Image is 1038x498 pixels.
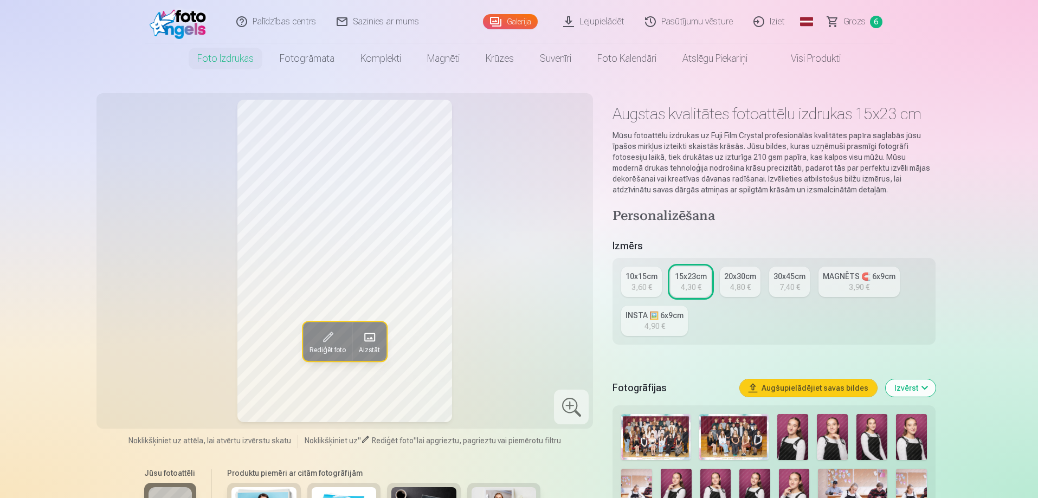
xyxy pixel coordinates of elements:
div: 7,40 € [779,282,800,293]
h6: Jūsu fotoattēli [144,468,196,478]
a: 15x23cm4,30 € [670,267,711,297]
div: INSTA 🖼️ 6x9cm [626,310,684,321]
a: INSTA 🖼️ 6x9cm4,90 € [621,306,688,336]
a: MAGNĒTS 🧲 6x9cm3,90 € [818,267,900,297]
span: Aizstāt [359,346,380,354]
h4: Personalizēšana [613,208,935,225]
div: 4,80 € [730,282,751,293]
a: Magnēti [414,43,473,74]
a: Krūzes [473,43,527,74]
button: Augšupielādējiet savas bildes [740,379,877,397]
div: 30x45cm [773,271,805,282]
div: 15x23cm [675,271,707,282]
span: Noklikšķiniet uz [305,436,358,445]
span: " [358,436,361,445]
a: 20x30cm4,80 € [720,267,760,297]
a: Foto izdrukas [184,43,267,74]
div: 3,60 € [631,282,652,293]
span: lai apgrieztu, pagrieztu vai piemērotu filtru [417,436,561,445]
p: Mūsu fotoattēlu izdrukas uz Fuji Film Crystal profesionālās kvalitātes papīra saglabās jūsu īpašo... [613,130,935,195]
h5: Izmērs [613,238,935,254]
button: Rediģēt foto [303,322,352,361]
span: Rediģēt foto [372,436,414,445]
a: Fotogrāmata [267,43,347,74]
span: Grozs [843,15,866,28]
div: 3,90 € [849,282,869,293]
a: Suvenīri [527,43,584,74]
a: 30x45cm7,40 € [769,267,810,297]
div: 4,30 € [681,282,701,293]
h6: Produktu piemēri ar citām fotogrāfijām [223,468,545,478]
a: Foto kalendāri [584,43,669,74]
span: Rediģēt foto [310,346,346,354]
div: MAGNĒTS 🧲 6x9cm [823,271,895,282]
div: 10x15cm [626,271,657,282]
img: /fa1 [150,4,212,39]
button: Izvērst [886,379,936,397]
a: Galerija [483,14,538,29]
h5: Fotogrāfijas [613,380,731,396]
h1: Augstas kvalitātes fotoattēlu izdrukas 15x23 cm [613,104,935,124]
a: Komplekti [347,43,414,74]
span: 6 [870,16,882,28]
button: Aizstāt [352,322,386,361]
div: 4,90 € [644,321,665,332]
div: 20x30cm [724,271,756,282]
a: Atslēgu piekariņi [669,43,760,74]
a: Visi produkti [760,43,854,74]
span: " [414,436,417,445]
span: Noklikšķiniet uz attēla, lai atvērtu izvērstu skatu [128,435,291,446]
a: 10x15cm3,60 € [621,267,662,297]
